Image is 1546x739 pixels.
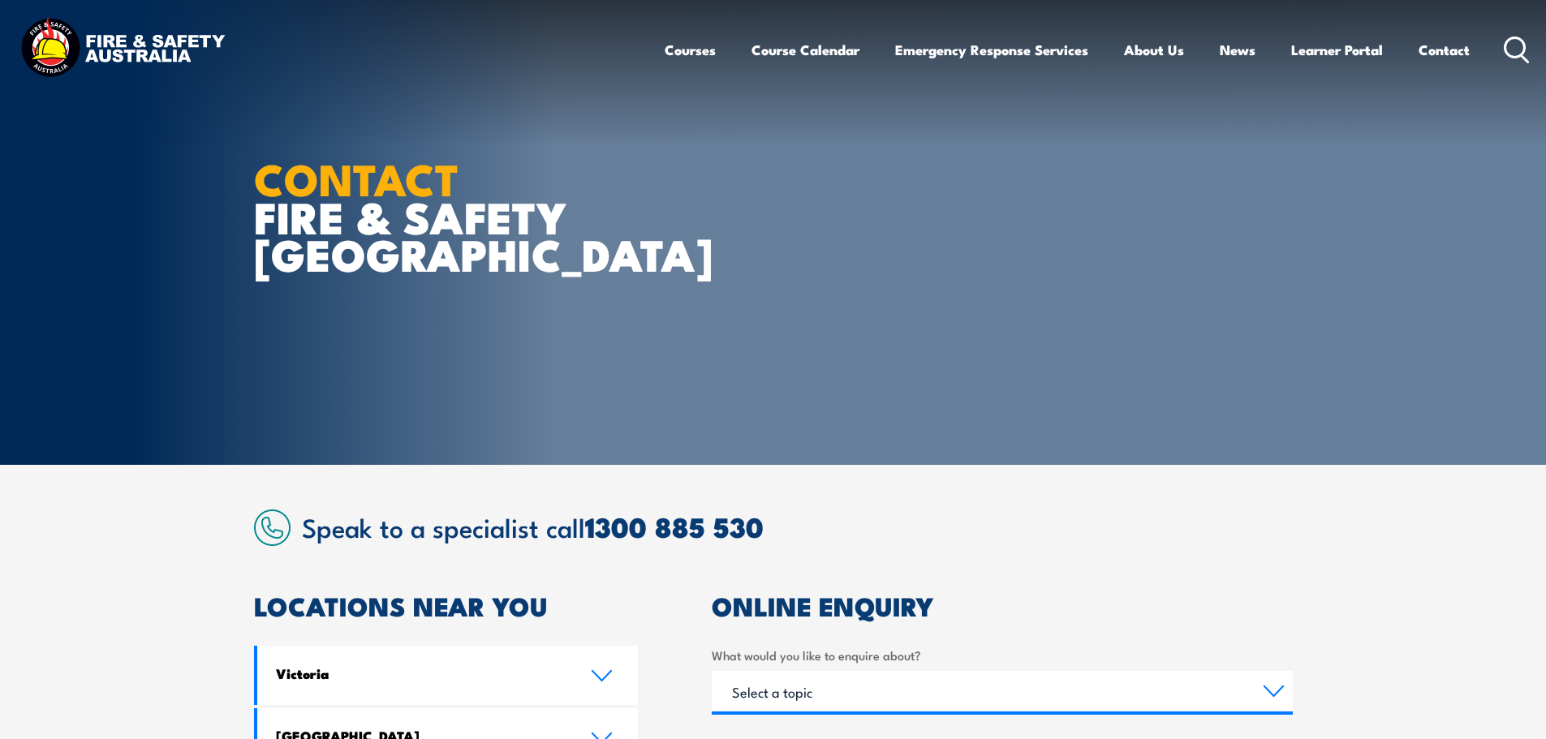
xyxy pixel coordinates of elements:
[585,505,764,548] a: 1300 885 530
[751,28,859,71] a: Course Calendar
[302,512,1293,541] h2: Speak to a specialist call
[254,144,459,211] strong: CONTACT
[1124,28,1184,71] a: About Us
[254,159,655,273] h1: FIRE & SAFETY [GEOGRAPHIC_DATA]
[895,28,1088,71] a: Emergency Response Services
[257,646,639,705] a: Victoria
[276,664,566,682] h4: Victoria
[1419,28,1470,71] a: Contact
[254,594,639,617] h2: LOCATIONS NEAR YOU
[1291,28,1383,71] a: Learner Portal
[712,594,1293,617] h2: ONLINE ENQUIRY
[712,646,1293,664] label: What would you like to enquire about?
[1220,28,1255,71] a: News
[665,28,716,71] a: Courses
